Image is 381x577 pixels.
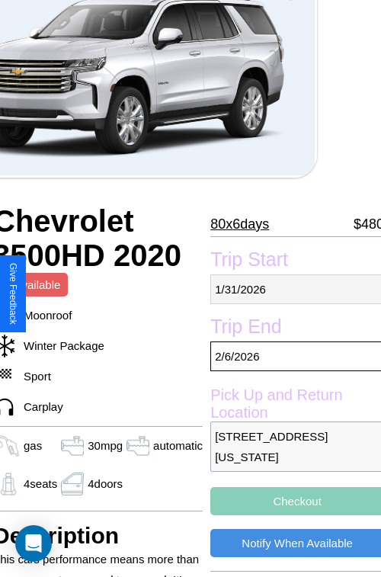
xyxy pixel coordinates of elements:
[57,434,88,457] img: gas
[16,366,51,386] p: Sport
[15,525,52,562] div: Open Intercom Messenger
[16,335,104,356] p: Winter Package
[16,396,63,417] p: Carplay
[16,305,72,325] p: Moonroof
[57,473,88,495] img: gas
[24,435,42,456] p: gas
[123,434,153,457] img: gas
[88,435,123,456] p: 30 mpg
[8,263,18,325] div: Give Feedback
[24,473,57,494] p: 4 seats
[153,435,203,456] p: automatic
[88,473,123,494] p: 4 doors
[1,274,60,295] p: Unavailable
[210,212,269,236] p: 80 x 6 days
